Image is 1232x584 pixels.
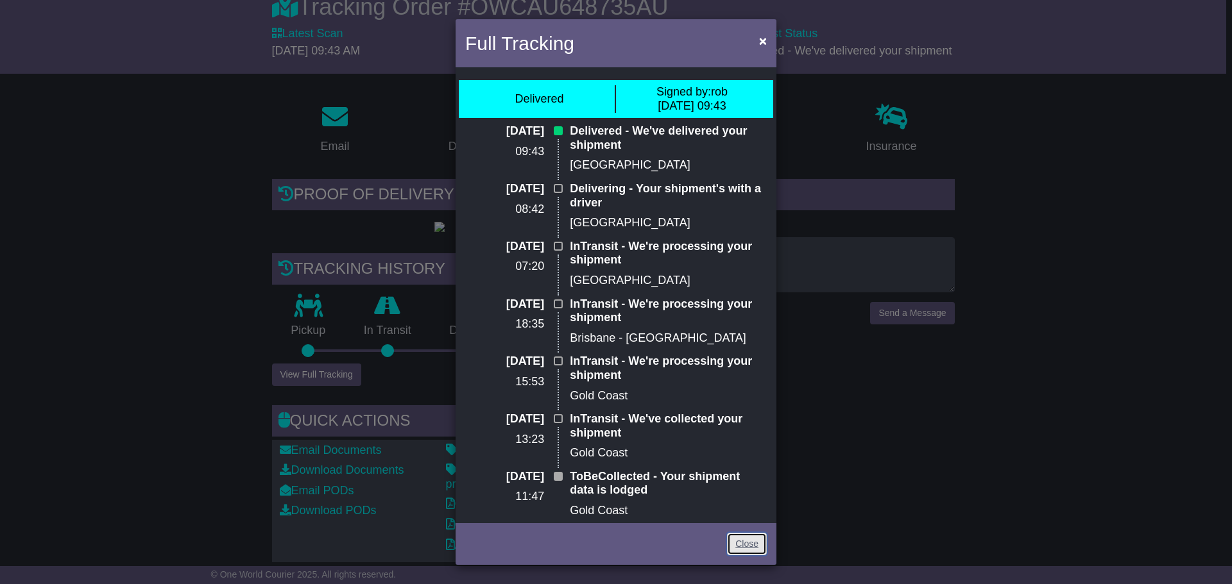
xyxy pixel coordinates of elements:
p: [GEOGRAPHIC_DATA] [570,274,767,288]
p: [DATE] [465,124,544,138]
div: rob [DATE] 09:43 [656,85,728,113]
p: [DATE] [465,412,544,426]
p: [GEOGRAPHIC_DATA] [570,158,767,172]
p: InTransit - We're processing your shipment [570,355,767,382]
p: [DATE] [465,182,544,196]
p: 15:53 [465,375,544,389]
p: Brisbane - [GEOGRAPHIC_DATA] [570,331,767,346]
p: 09:43 [465,145,544,159]
p: Delivering - Your shipment's with a driver [570,182,767,210]
p: Gold Coast [570,504,767,518]
button: Close [753,28,773,54]
p: Gold Coast [570,389,767,403]
span: × [759,33,767,48]
p: 08:42 [465,203,544,217]
p: ToBeCollected - Your shipment data is lodged [570,470,767,497]
p: [DATE] [465,297,544,312]
p: [GEOGRAPHIC_DATA] [570,216,767,230]
p: 07:20 [465,260,544,274]
p: [DATE] [465,470,544,484]
p: InTransit - We're processing your shipment [570,240,767,267]
p: [DATE] [465,355,544,369]
p: Delivered - We've delivered your shipment [570,124,767,152]
p: 18:35 [465,317,544,331]
p: 13:23 [465,433,544,447]
span: Signed by: [656,85,711,98]
a: Close [727,533,767,555]
p: [DATE] [465,240,544,254]
p: 11:47 [465,490,544,504]
div: Delivered [515,92,563,106]
h4: Full Tracking [465,29,574,58]
p: Gold Coast [570,446,767,460]
p: InTransit - We're processing your shipment [570,297,767,325]
p: InTransit - We've collected your shipment [570,412,767,440]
